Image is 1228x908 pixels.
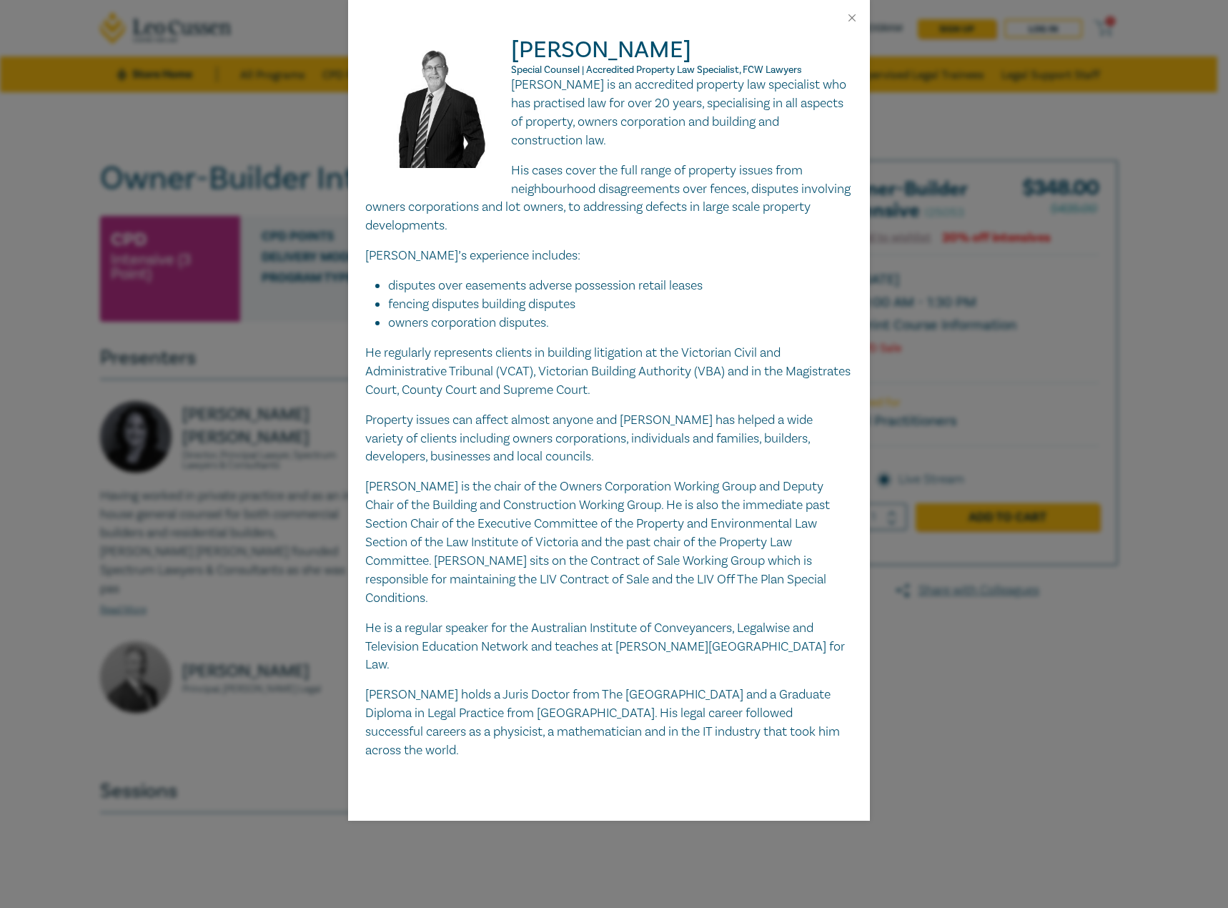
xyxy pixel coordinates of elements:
p: [PERSON_NAME] holds a Juris Doctor from The [GEOGRAPHIC_DATA] and a Graduate Diploma in Legal Pra... [365,686,853,760]
li: disputes over easements adverse possession retail leases [388,277,853,295]
img: David McKenzie [365,36,512,182]
button: Close [846,11,858,24]
p: Property issues can affect almost anyone and [PERSON_NAME] has helped a wide variety of clients i... [365,411,853,467]
p: [PERSON_NAME]’s experience includes: [365,247,853,265]
h2: [PERSON_NAME] [365,36,853,76]
span: Special Counsel | Accredited Property Law Specialist, FCW Lawyers [511,64,802,77]
p: [PERSON_NAME] is an accredited property law specialist who has practised law for over 20 years, s... [365,76,853,150]
p: He is a regular speaker for the Australian Institute of Conveyancers, Legalwise and Television Ed... [365,619,853,675]
p: He regularly represents clients in building litigation at the Victorian Civil and Administrative ... [365,344,853,400]
p: [PERSON_NAME] is the chair of the Owners Corporation Working Group and Deputy Chair of the Buildi... [365,478,853,607]
li: owners corporation disputes. [388,314,853,332]
li: fencing disputes building disputes [388,295,853,314]
p: His cases cover the full range of property issues from neighbourhood disagreements over fences, d... [365,162,853,236]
